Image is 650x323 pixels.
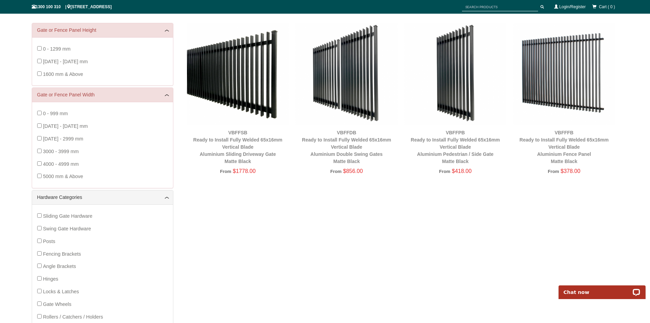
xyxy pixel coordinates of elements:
span: 1600 mm & Above [43,71,83,77]
span: From [439,169,450,174]
a: Hardware Categories [37,194,168,201]
span: Angle Brackets [43,264,76,269]
iframe: LiveChat chat widget [554,278,650,299]
span: 1300 100 310 | [STREET_ADDRESS] [32,4,112,9]
span: Cart ( 0 ) [599,4,615,9]
a: VBFFFBReady to Install Fully Welded 65x16mm Vertical BladeAluminium Fence PanelMatte Black [520,130,609,164]
a: Gate or Fence Panel Width [37,91,168,98]
span: $1778.00 [233,168,256,174]
span: [DATE] - 2999 mm [43,136,83,142]
span: 4000 - 4999 mm [43,161,79,167]
span: [DATE] - [DATE] mm [43,59,88,64]
span: $418.00 [452,168,472,174]
span: From [220,169,231,174]
input: SEARCH PRODUCTS [462,3,538,11]
img: VBFFDB - Ready to Install Fully Welded 65x16mm Vertical Blade - Aluminium Double Swing Gates - Ma... [295,23,398,125]
a: VBFFSBReady to Install Fully Welded 65x16mm Vertical BladeAluminium Sliding Driveway GateMatte Black [193,130,282,164]
a: VBFFPBReady to Install Fully Welded 65x16mm Vertical BladeAluminium Pedestrian / Side GateMatte B... [411,130,500,164]
a: Login/Register [559,4,586,9]
a: VBFFDBReady to Install Fully Welded 65x16mm Vertical BladeAluminium Double Swing GatesMatte Black [302,130,391,164]
span: From [330,169,342,174]
img: VBFFSB - Ready to Install Fully Welded 65x16mm Vertical Blade - Aluminium Sliding Driveway Gate -... [187,23,289,125]
span: Locks & Latches [43,289,79,294]
span: $378.00 [561,168,580,174]
img: VBFFPB - Ready to Install Fully Welded 65x16mm Vertical Blade - Aluminium Pedestrian / Side Gate ... [404,23,506,125]
span: Posts [43,239,55,244]
a: Gate or Fence Panel Height [37,27,168,34]
span: 3000 - 3999 mm [43,149,79,154]
span: Hinges [43,276,58,282]
span: 0 - 999 mm [43,111,68,116]
span: Gate Wheels [43,301,71,307]
span: 5000 mm & Above [43,174,83,179]
span: Swing Gate Hardware [43,226,91,231]
span: 0 - 1299 mm [43,46,71,52]
span: Fencing Brackets [43,251,81,257]
span: Sliding Gate Hardware [43,213,92,219]
span: From [548,169,559,174]
span: $856.00 [343,168,363,174]
img: VBFFFB - Ready to Install Fully Welded 65x16mm Vertical Blade - Aluminium Fence Panel - Matte Bla... [513,23,615,125]
span: Rollers / Catchers / Holders [43,314,103,320]
span: [DATE] - [DATE] mm [43,123,88,129]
